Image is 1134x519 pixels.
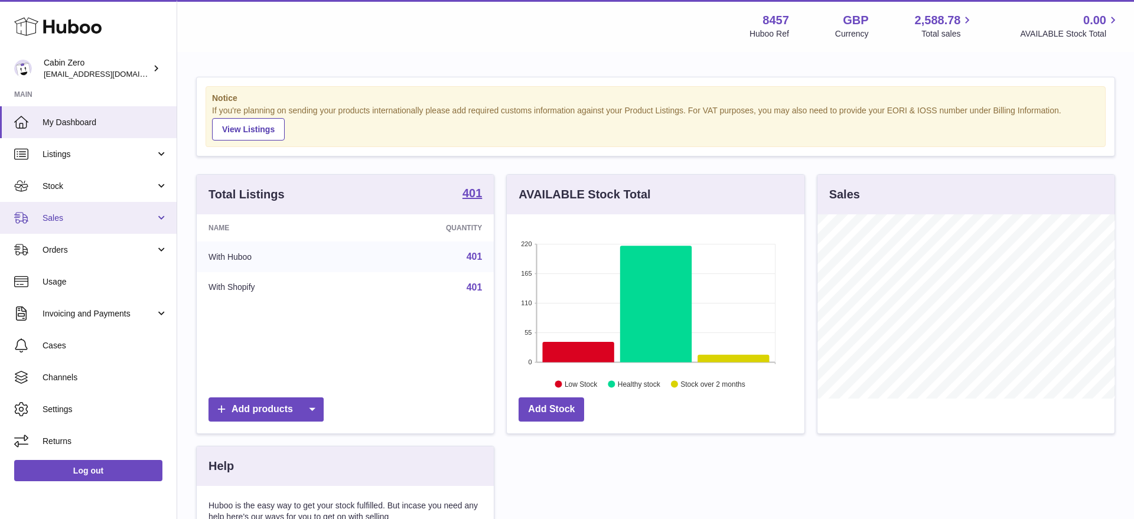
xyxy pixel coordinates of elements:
text: 0 [529,358,532,365]
span: Settings [43,404,168,415]
a: Add products [208,397,324,422]
h3: Total Listings [208,187,285,203]
a: 401 [462,187,482,201]
h3: Help [208,458,234,474]
span: Orders [43,244,155,256]
h3: AVAILABLE Stock Total [519,187,650,203]
text: 55 [525,329,532,336]
span: Returns [43,436,168,447]
span: Listings [43,149,155,160]
a: 401 [467,282,483,292]
span: 0.00 [1083,12,1106,28]
td: With Huboo [197,241,357,272]
a: Add Stock [519,397,584,422]
div: Huboo Ref [750,28,789,40]
strong: GBP [843,12,868,28]
span: Channels [43,372,168,383]
td: With Shopify [197,272,357,303]
a: 401 [467,252,483,262]
div: If you're planning on sending your products internationally please add required customs informati... [212,105,1099,141]
span: Stock [43,181,155,192]
strong: Notice [212,93,1099,104]
text: Low Stock [565,380,598,388]
span: Total sales [921,28,974,40]
text: Stock over 2 months [681,380,745,388]
div: Currency [835,28,869,40]
span: [EMAIL_ADDRESS][DOMAIN_NAME] [44,69,174,79]
a: 0.00 AVAILABLE Stock Total [1020,12,1120,40]
h3: Sales [829,187,860,203]
span: Sales [43,213,155,224]
text: 110 [521,299,532,306]
div: Cabin Zero [44,57,150,80]
span: 2,588.78 [915,12,961,28]
th: Quantity [357,214,494,241]
strong: 401 [462,187,482,199]
strong: 8457 [762,12,789,28]
a: View Listings [212,118,285,141]
a: Log out [14,460,162,481]
text: 165 [521,270,532,277]
th: Name [197,214,357,241]
span: AVAILABLE Stock Total [1020,28,1120,40]
a: 2,588.78 Total sales [915,12,975,40]
text: Healthy stock [618,380,661,388]
span: My Dashboard [43,117,168,128]
span: Invoicing and Payments [43,308,155,319]
img: huboo@cabinzero.com [14,60,32,77]
span: Cases [43,340,168,351]
span: Usage [43,276,168,288]
text: 220 [521,240,532,247]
